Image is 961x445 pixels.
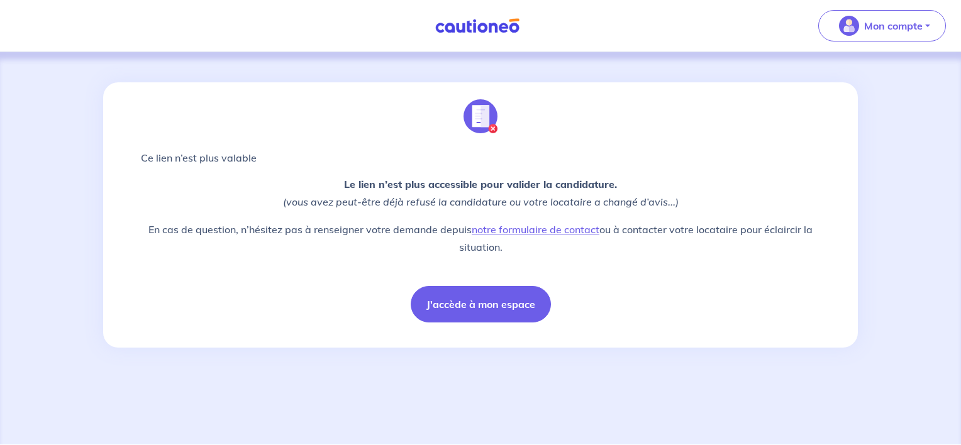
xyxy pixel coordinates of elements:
[283,195,679,208] em: (vous avez peut-être déjà refusé la candidature ou votre locataire a changé d’avis...)
[344,178,617,190] strong: Le lien n’est plus accessible pour valider la candidature.
[141,150,820,165] p: Ce lien n’est plus valable
[864,18,923,33] p: Mon compte
[430,18,525,34] img: Cautioneo
[141,221,820,256] p: En cas de question, n’hésitez pas à renseigner votre demande depuis ou à contacter votre locatair...
[472,223,599,236] a: notre formulaire de contact
[818,10,946,41] button: illu_account_valid_menu.svgMon compte
[411,286,551,322] button: J'accède à mon espace
[839,16,859,36] img: illu_account_valid_menu.svg
[464,99,497,133] img: illu_annulation_contrat.svg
